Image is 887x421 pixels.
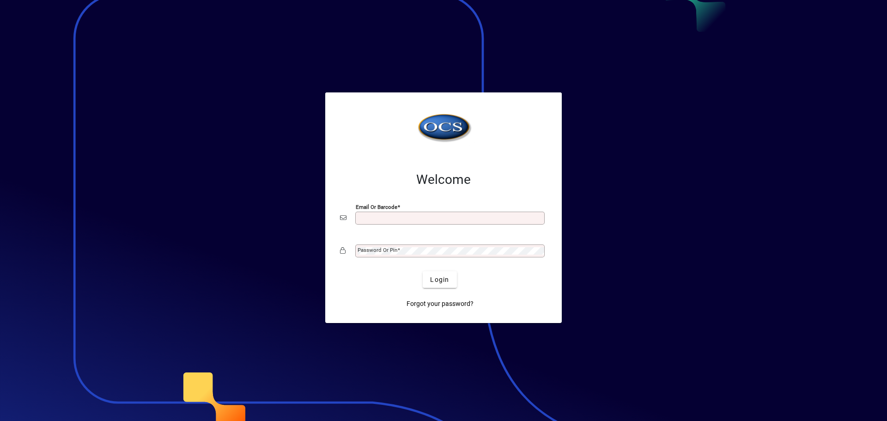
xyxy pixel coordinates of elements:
mat-label: Email or Barcode [356,204,397,210]
a: Forgot your password? [403,295,477,312]
span: Forgot your password? [407,299,474,309]
h2: Welcome [340,172,547,188]
mat-label: Password or Pin [358,247,397,253]
button: Login [423,271,456,288]
span: Login [430,275,449,285]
